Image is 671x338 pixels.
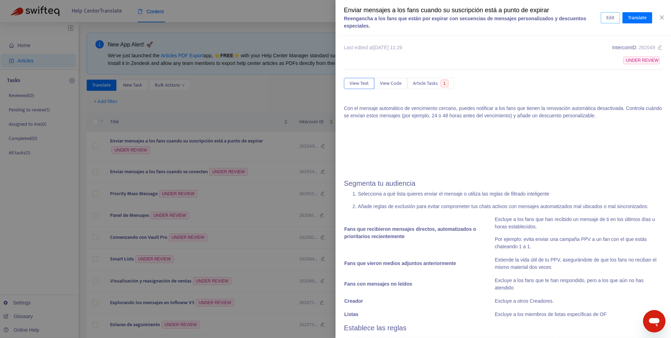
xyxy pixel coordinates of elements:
span: Edit [606,14,614,22]
span: View Code [380,80,402,87]
button: Edit [601,12,620,23]
div: Intercom ID: [612,44,663,51]
span: 262049 [639,45,655,50]
span: UNDER REVIEW [623,57,660,64]
div: Enviar mensajes a los fans cuando su suscripción está a punto de expirar [344,6,601,15]
button: Translate [622,12,652,23]
b: Fans que vieron medios adjuntos anteriormente [344,260,456,266]
b: Creador [344,298,363,304]
button: View Text [344,78,374,89]
p: Excluye a los fans que te han respondido, pero a los que aún no has atendido [495,277,662,292]
button: Article Tasks1 [407,78,454,89]
p: Añade reglas de exclusión para evitar comprometer tus chats activos con mensajes automatizados ma... [358,203,663,210]
p: Extiende la vida útil de tu PPV, asegurándote de que los fans no reciban el mismo material dos veces [495,256,662,271]
p: Selecciona a qué lista quieres enviar el mensaje o utiliza las reglas de filtrado inteligente [358,190,663,198]
h2: Segmenta tu audiencia [344,179,663,188]
b: Listas [344,311,358,317]
div: Reengancha a los fans que están por expirar con secuencias de mensajes personalizados y descuento... [344,15,601,30]
b: Fans con mensajes no leídos [344,281,412,287]
h2: Establece las reglas [344,324,663,332]
p: Excluye a los fans que han recibido un mensaje de ti en los últimos días u horas establecidos. [495,216,662,230]
button: View Code [374,78,407,89]
span: close [659,15,665,20]
p: Por ejemplo: evita enviar una campaña PPV a un fan con el que estás chateando 1 a 1. [495,236,662,250]
span: 1 [441,80,449,87]
span: View Text [349,80,369,87]
button: Close [657,14,667,21]
span: Article Tasks [413,80,438,87]
p: Excluye a otros Creadores. [495,297,662,305]
span: Translate [628,14,647,22]
iframe: Button to launch messaging window [643,310,665,332]
p: Con el mensaje automático de vencimiento cercano, puedes notificar a los fans que tienen la renov... [344,105,663,119]
div: Last edited at [DATE] 11:26 [344,44,402,51]
p: Excluye a los miembros de listas específicas de OF [495,311,662,318]
b: Fans que recibieron mensajes directos, automatizados o prioritarios recientemente [344,226,476,239]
